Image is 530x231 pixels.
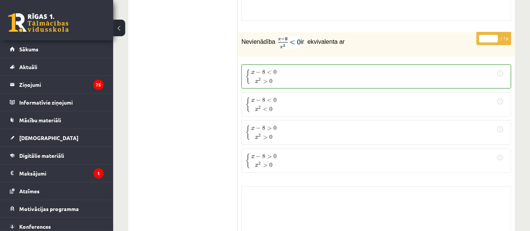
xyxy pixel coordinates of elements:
span: 2 [259,134,261,137]
span: 8 [262,126,265,130]
span: 2 [259,78,261,82]
legend: Ziņojumi [19,76,104,93]
span: − [256,98,261,103]
span: { [246,97,250,112]
span: 2 [259,106,261,109]
a: Rīgas 1. Tālmācības vidusskola [8,13,69,32]
span: > [263,163,268,167]
span: x [255,164,259,167]
span: Sākums [19,46,38,52]
span: 8 [262,70,265,74]
span: 0 [273,98,277,102]
span: Digitālie materiāli [19,152,64,159]
span: < [267,71,272,74]
span: > [263,136,268,139]
span: 2 [259,162,261,165]
span: x [251,127,255,130]
span: Nevienādība [241,38,277,45]
span: 0 [269,79,272,83]
span: < [263,108,268,111]
span: > [267,126,272,130]
span: Konferences [19,223,51,230]
span: 0 [273,154,277,159]
a: Atzīmes [10,182,104,200]
span: 0 [269,107,272,111]
span: { [246,153,250,168]
span: x [255,108,259,111]
a: Sākums [10,40,104,58]
span: { [246,69,250,84]
span: 0 [273,126,277,130]
i: 1 [94,168,104,179]
span: 0 [269,163,272,167]
a: Mācību materiāli [10,111,104,129]
span: − [256,126,261,131]
span: { [246,125,250,140]
span: − [256,154,261,159]
a: Ziņojumi75 [10,76,104,93]
span: ir ekvivalenta ar [301,38,345,45]
span: x [251,99,255,102]
span: 0 [273,70,277,74]
span: > [263,80,268,83]
legend: Informatīvie ziņojumi [19,94,104,111]
span: Atzīmes [19,188,40,194]
span: Aktuāli [19,63,37,70]
span: x [251,71,255,74]
i: 75 [93,80,104,90]
a: Informatīvie ziņojumi [10,94,104,111]
p: / 1p [476,32,511,45]
a: Motivācijas programma [10,200,104,217]
span: Motivācijas programma [19,205,79,212]
span: [DEMOGRAPHIC_DATA] [19,134,78,141]
span: 8 [262,154,265,159]
span: x [255,80,259,83]
a: Aktuāli [10,58,104,75]
span: x [255,136,259,139]
span: 8 [262,98,265,102]
legend: Maksājumi [19,165,104,182]
span: > [267,155,272,159]
span: < [267,99,272,102]
span: Mācību materiāli [19,117,61,123]
a: Maksājumi1 [10,165,104,182]
span: − [256,70,261,75]
a: [DEMOGRAPHIC_DATA] [10,129,104,146]
span: 0 [269,135,272,139]
img: hmtCnrgPdfw1ip1GXzP7VXfO50ncv54NfsFwaxfFdT59MwAAAAASUVORK5CYII= [278,36,301,49]
a: Digitālie materiāli [10,147,104,164]
span: x [251,155,255,159]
